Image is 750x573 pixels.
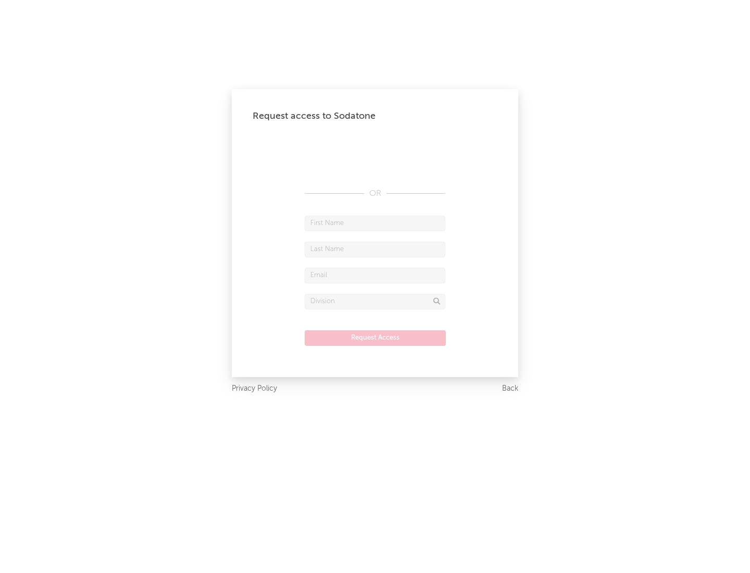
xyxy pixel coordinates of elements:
input: Email [305,268,445,283]
input: First Name [305,216,445,231]
button: Request Access [305,330,446,346]
input: Last Name [305,242,445,257]
a: Privacy Policy [232,382,277,395]
input: Division [305,294,445,309]
a: Back [502,382,518,395]
div: Request access to Sodatone [253,110,497,122]
div: OR [305,188,445,200]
